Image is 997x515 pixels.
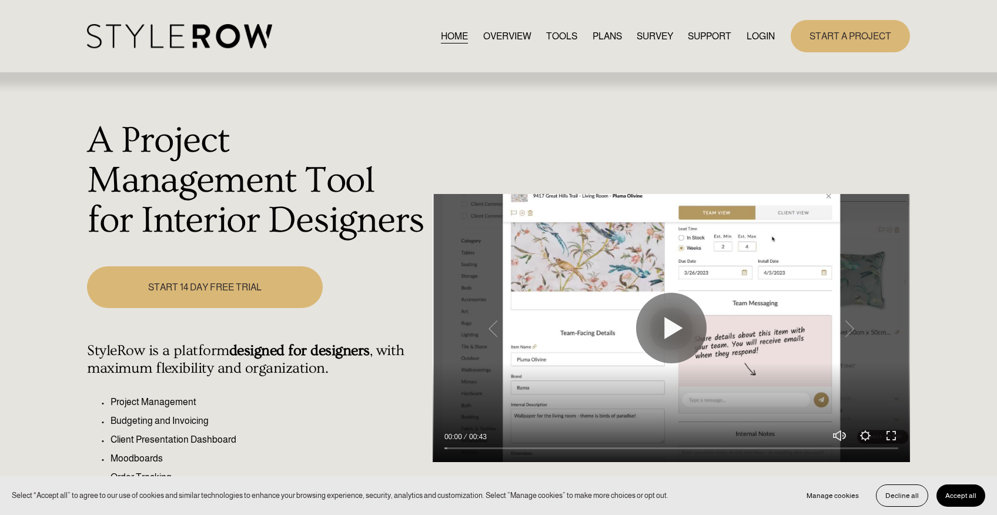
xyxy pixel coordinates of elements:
h1: A Project Management Tool for Interior Designers [87,121,426,240]
a: HOME [441,28,468,44]
button: Manage cookies [798,484,868,507]
a: TOOLS [546,28,577,44]
a: LOGIN [747,28,775,44]
button: Accept all [936,484,985,507]
a: OVERVIEW [483,28,531,44]
a: PLANS [593,28,622,44]
p: Project Management [111,395,426,409]
p: Client Presentation Dashboard [111,433,426,447]
span: Accept all [945,491,976,500]
div: Current time [444,431,465,443]
span: Decline all [885,491,919,500]
span: SUPPORT [688,29,731,44]
p: Order Tracking [111,470,426,484]
p: Budgeting and Invoicing [111,414,426,428]
input: Seek [444,444,898,453]
a: SURVEY [637,28,673,44]
strong: designed for designers [229,342,370,359]
button: Play [636,293,707,363]
span: Manage cookies [807,491,859,500]
h4: StyleRow is a platform , with maximum flexibility and organization. [87,342,426,377]
a: START A PROJECT [791,20,910,52]
button: Decline all [876,484,928,507]
a: folder dropdown [688,28,731,44]
a: START 14 DAY FREE TRIAL [87,266,322,308]
div: Duration [465,431,490,443]
p: Select “Accept all” to agree to our use of cookies and similar technologies to enhance your brows... [12,490,668,501]
p: Moodboards [111,452,426,466]
img: StyleRow [87,24,272,48]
